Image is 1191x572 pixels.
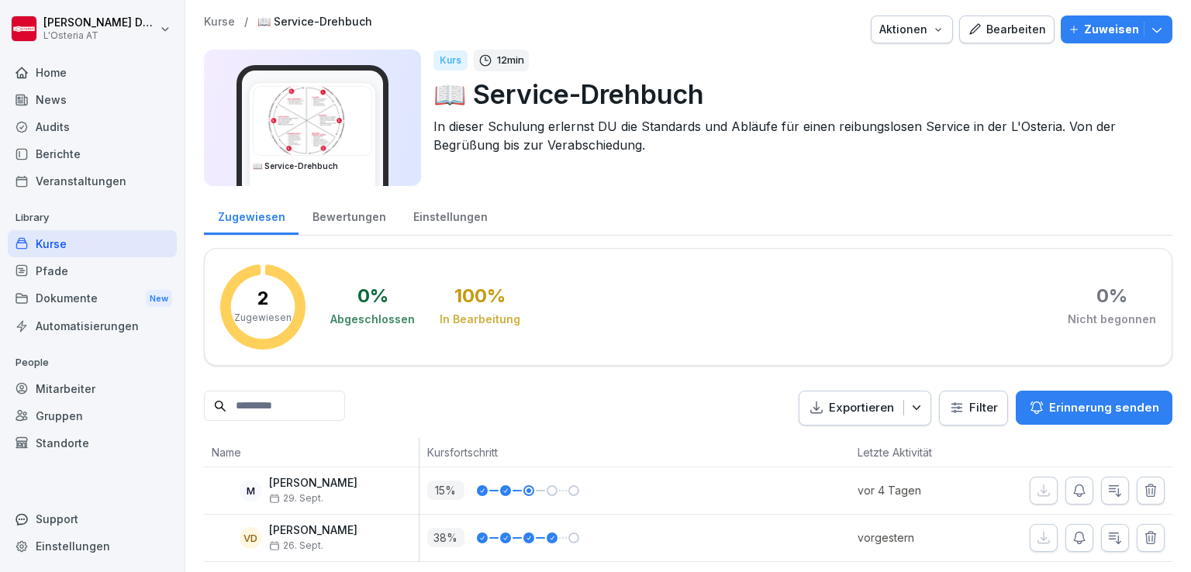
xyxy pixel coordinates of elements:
a: Home [8,59,177,86]
button: Aktionen [871,16,953,43]
button: Erinnerung senden [1016,391,1172,425]
p: Name [212,444,411,460]
a: Standorte [8,429,177,457]
p: 38 % [427,528,464,547]
p: vor 4 Tagen [858,482,984,498]
div: Filter [949,400,998,415]
a: Zugewiesen [204,195,299,235]
button: Bearbeiten [959,16,1055,43]
button: Zuweisen [1061,16,1172,43]
a: Mitarbeiter [8,375,177,402]
a: DokumenteNew [8,284,177,313]
p: Exportieren [829,399,894,417]
p: People [8,350,177,375]
span: 29. Sept. [269,493,323,504]
img: s7kfju4z3dimd9qxoiv1fg80.png [254,87,371,155]
p: Zugewiesen [234,311,292,325]
div: 0 % [1096,287,1127,305]
a: Audits [8,113,177,140]
span: 26. Sept. [269,540,323,551]
h3: 📖 Service-Drehbuch [253,160,372,172]
p: 15 % [427,481,464,500]
p: In dieser Schulung erlernst DU die Standards und Abläufe für einen reibungslosen Service in der L... [433,117,1160,154]
div: M [240,480,261,501]
a: Veranstaltungen [8,167,177,195]
p: vorgestern [858,529,984,546]
div: Support [8,505,177,532]
a: Kurse [204,16,235,29]
div: 0 % [357,287,388,305]
p: Zuweisen [1084,21,1139,38]
div: Dokumente [8,284,177,313]
div: Bearbeiten [968,21,1046,38]
p: L'Osteria AT [43,30,157,41]
a: Bewertungen [299,195,399,235]
a: News [8,86,177,113]
div: Nicht begonnen [1068,312,1156,327]
p: / [244,16,248,29]
p: [PERSON_NAME] [269,524,357,537]
button: Exportieren [799,391,931,426]
a: Kurse [8,230,177,257]
p: 12 min [497,53,524,68]
div: Aktionen [879,21,944,38]
div: In Bearbeitung [440,312,520,327]
p: Erinnerung senden [1049,399,1159,416]
p: 📖 Service-Drehbuch [433,74,1160,114]
a: Einstellungen [399,195,501,235]
a: Automatisierungen [8,312,177,339]
a: Pfade [8,257,177,284]
div: Kurs [433,50,468,71]
p: [PERSON_NAME] Damiani [43,16,157,29]
p: Letzte Aktivität [858,444,976,460]
a: 📖 Service-Drehbuch [257,16,372,29]
p: 2 [257,289,269,308]
div: VD [240,527,261,549]
div: 100 % [454,287,506,305]
a: Gruppen [8,402,177,429]
p: Kursfortschritt [427,444,681,460]
p: Library [8,205,177,230]
button: Filter [940,391,1007,425]
div: New [146,290,172,308]
p: [PERSON_NAME] [269,477,357,490]
a: Berichte [8,140,177,167]
a: Einstellungen [8,532,177,560]
div: Abgeschlossen [330,312,415,327]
